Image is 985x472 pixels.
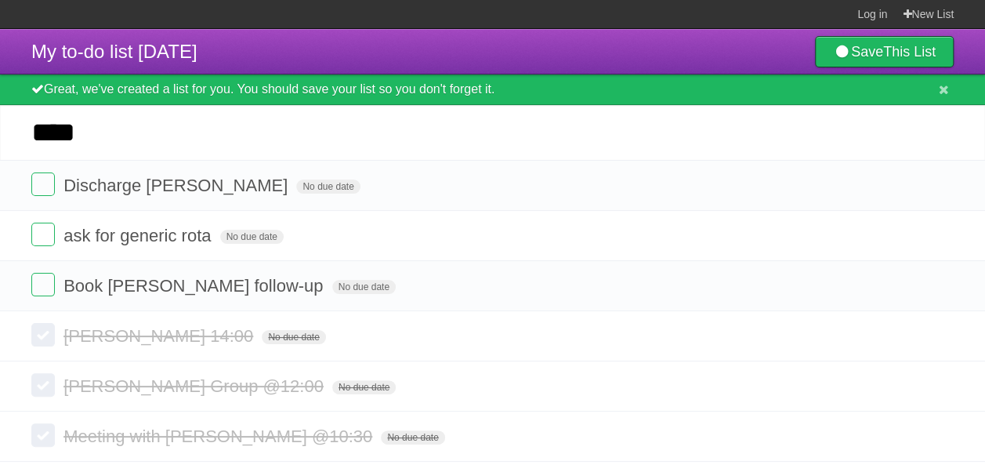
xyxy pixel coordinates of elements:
span: Discharge [PERSON_NAME] [63,176,292,195]
b: This List [883,44,936,60]
label: Done [31,273,55,296]
span: No due date [332,380,396,394]
span: [PERSON_NAME] 14:00 [63,326,257,346]
span: No due date [332,280,396,294]
span: My to-do list [DATE] [31,41,197,62]
span: No due date [296,180,360,194]
span: ask for generic rota [63,226,215,245]
label: Done [31,323,55,347]
span: [PERSON_NAME] Group @12:00 [63,376,328,396]
label: Done [31,172,55,196]
span: Book [PERSON_NAME] follow-up [63,276,327,296]
span: Meeting with [PERSON_NAME] @10:30 [63,427,376,446]
span: No due date [262,330,325,344]
span: No due date [220,230,284,244]
label: Done [31,423,55,447]
label: Done [31,223,55,246]
a: SaveThis List [815,36,954,67]
label: Done [31,373,55,397]
span: No due date [381,430,444,445]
